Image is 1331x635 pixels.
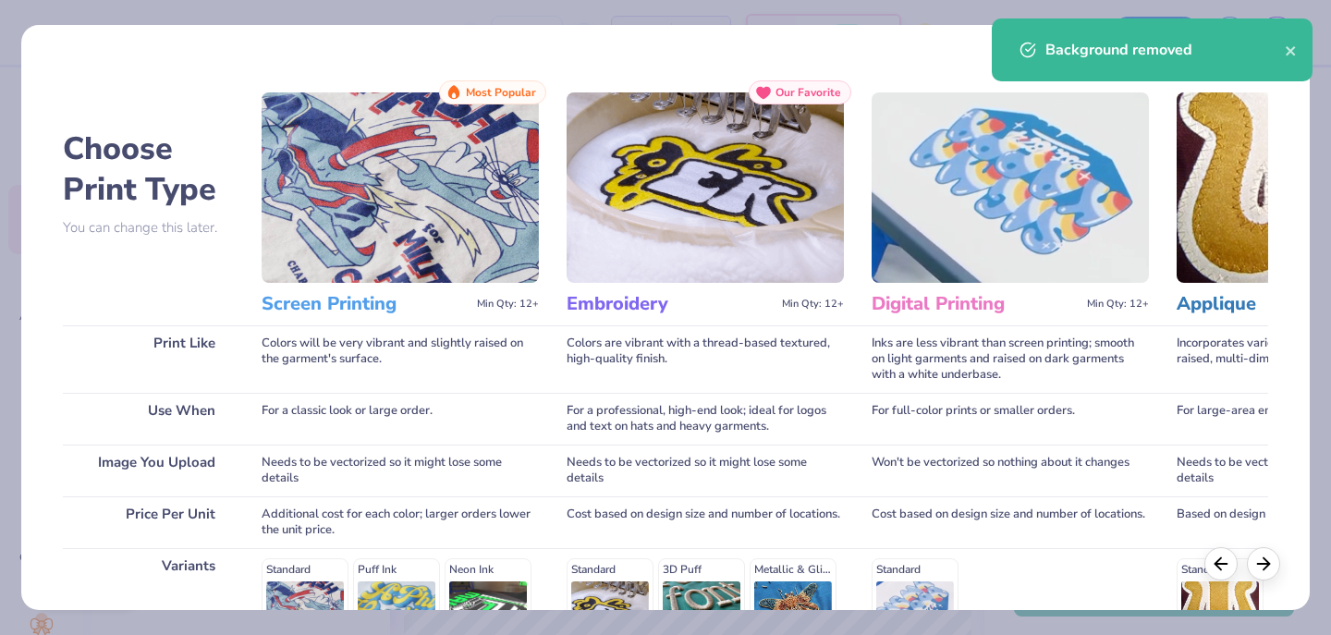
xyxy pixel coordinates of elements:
div: For full-color prints or smaller orders. [872,393,1149,445]
div: Print Like [63,325,234,393]
h3: Digital Printing [872,292,1080,316]
div: Colors will be very vibrant and slightly raised on the garment's surface. [262,325,539,393]
img: Digital Printing [872,92,1149,283]
div: For a professional, high-end look; ideal for logos and text on hats and heavy garments. [567,393,844,445]
div: Use When [63,393,234,445]
span: Our Favorite [775,86,841,99]
div: Image You Upload [63,445,234,496]
img: Embroidery [567,92,844,283]
div: Won't be vectorized so nothing about it changes [872,445,1149,496]
span: Min Qty: 12+ [477,298,539,311]
div: Needs to be vectorized so it might lose some details [567,445,844,496]
h3: Embroidery [567,292,775,316]
h2: Choose Print Type [63,128,234,210]
p: You can change this later. [63,220,234,236]
div: Colors are vibrant with a thread-based textured, high-quality finish. [567,325,844,393]
div: Additional cost for each color; larger orders lower the unit price. [262,496,539,548]
div: Cost based on design size and number of locations. [872,496,1149,548]
div: Cost based on design size and number of locations. [567,496,844,548]
span: Most Popular [466,86,536,99]
img: Screen Printing [262,92,539,283]
button: close [1285,39,1298,61]
h3: Screen Printing [262,292,470,316]
span: Min Qty: 12+ [782,298,844,311]
div: Background removed [1045,39,1285,61]
div: Needs to be vectorized so it might lose some details [262,445,539,496]
span: Min Qty: 12+ [1087,298,1149,311]
div: Inks are less vibrant than screen printing; smooth on light garments and raised on dark garments ... [872,325,1149,393]
div: For a classic look or large order. [262,393,539,445]
div: Price Per Unit [63,496,234,548]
